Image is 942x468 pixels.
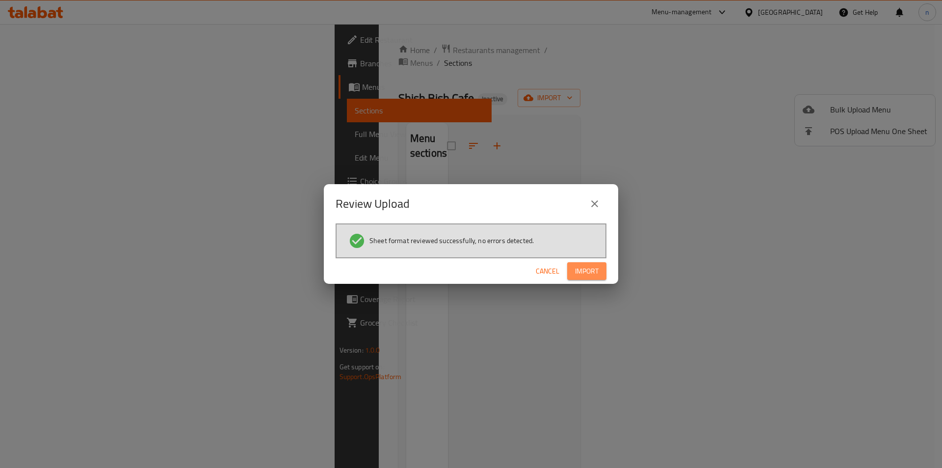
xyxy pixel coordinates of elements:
[567,262,606,280] button: Import
[583,192,606,216] button: close
[532,262,563,280] button: Cancel
[336,196,410,212] h2: Review Upload
[575,265,599,277] span: Import
[369,236,534,246] span: Sheet format reviewed successfully, no errors detected.
[536,265,559,277] span: Cancel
